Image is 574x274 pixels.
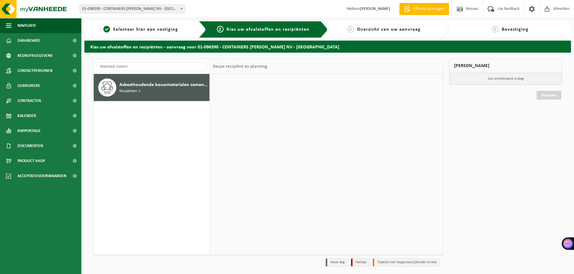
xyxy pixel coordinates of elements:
span: Bedrijfsgegevens [17,48,53,63]
span: Acceptatievoorwaarden [17,168,66,183]
span: 1 [103,26,110,32]
span: Gebruikers [17,78,40,93]
span: 3 [347,26,354,32]
span: Kalender [17,108,36,123]
span: Recipiënten: 1 [119,88,140,94]
p: Uw winkelmand is leeg [450,73,562,85]
span: Kies uw afvalstoffen en recipiënten [227,27,309,32]
input: Materiaal zoeken [97,62,207,71]
span: 4 [492,26,499,32]
span: Contactpersonen [17,63,52,78]
a: Doorgaan [537,91,561,100]
span: 2 [217,26,224,32]
strong: [PERSON_NAME] [360,7,390,11]
a: 1Selecteer hier een vestiging [87,26,194,33]
li: Tijdelijk niet toegestaan/période limitée [373,258,440,266]
div: Keuze recipiënt en planning [210,59,270,74]
span: Selecteer hier een vestiging [113,27,178,32]
span: Dashboard [17,33,40,48]
span: Product Shop [17,153,45,168]
span: 01-096590 - CONTAINERS JAN HAECK NV - BRUGGE [80,5,185,13]
span: Asbesthoudende bouwmaterialen cementgebonden (hechtgebonden) [119,81,208,88]
span: Navigatie [17,18,36,33]
a: Offerte aanvragen [399,3,449,15]
h2: Kies uw afvalstoffen en recipiënten - aanvraag voor 01-096590 - CONTAINERS [PERSON_NAME] NV - [GE... [84,41,571,52]
span: Contracten [17,93,41,108]
span: Documenten [17,138,43,153]
span: Offerte aanvragen [412,6,446,12]
span: Rapportage [17,123,41,138]
div: [PERSON_NAME] [449,59,562,73]
button: Asbesthoudende bouwmaterialen cementgebonden (hechtgebonden) Recipiënten: 1 [94,74,210,101]
span: 01-096590 - CONTAINERS JAN HAECK NV - BRUGGE [80,5,185,14]
span: Overzicht van uw aanvraag [357,27,421,32]
li: Holiday [351,258,370,266]
li: Vaste dag [326,258,348,266]
span: Bevestiging [502,27,529,32]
